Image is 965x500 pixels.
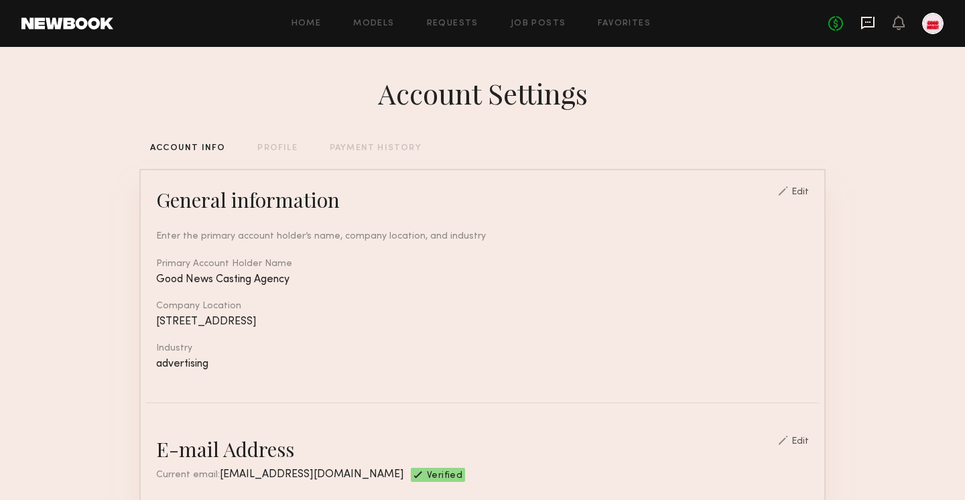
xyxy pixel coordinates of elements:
[156,359,809,370] div: advertising
[257,144,297,153] div: PROFILE
[511,19,566,28] a: Job Posts
[427,19,478,28] a: Requests
[330,144,422,153] div: PAYMENT HISTORY
[427,471,462,482] span: Verified
[156,316,809,328] div: [STREET_ADDRESS]
[156,229,809,243] div: Enter the primary account holder’s name, company location, and industry
[156,302,809,311] div: Company Location
[156,344,809,353] div: Industry
[791,437,809,446] div: Edit
[791,188,809,197] div: Edit
[150,144,225,153] div: ACCOUNT INFO
[292,19,322,28] a: Home
[598,19,651,28] a: Favorites
[353,19,394,28] a: Models
[156,436,294,462] div: E-mail Address
[220,469,404,480] span: [EMAIL_ADDRESS][DOMAIN_NAME]
[156,274,809,286] div: Good News Casting Agency
[156,259,809,269] div: Primary Account Holder Name
[378,74,588,112] div: Account Settings
[156,468,404,482] div: Current email:
[156,186,340,213] div: General information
